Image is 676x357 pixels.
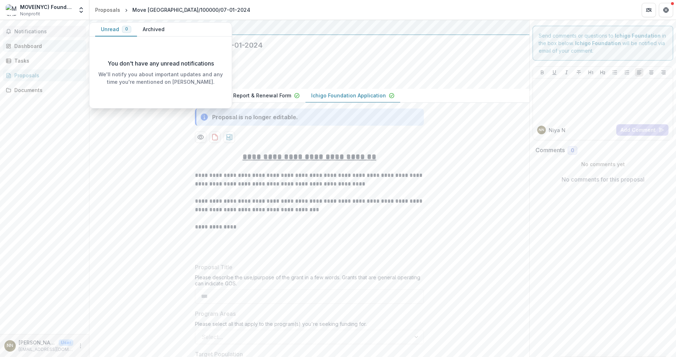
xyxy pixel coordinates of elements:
div: MOVE(NYC) Foundation Inc. [20,3,73,11]
button: Underline [550,68,559,77]
p: Report & Renewal Form [233,92,291,99]
p: No comments yet [535,160,670,168]
button: Heading 1 [587,68,595,77]
span: Notifications [14,29,83,35]
button: More [76,342,85,350]
p: Ichigo Foundation Application [311,92,386,99]
div: Send comments or questions to in the box below. will be notified via email of your comment. [533,26,673,61]
button: Partners [642,3,656,17]
div: Please select all that apply to the program(s) you're seeking funding for. [195,321,424,330]
button: Archived [137,23,170,37]
div: Proposals [14,72,80,79]
div: Niya Nicholson [7,343,13,348]
button: Add Comment [616,124,668,136]
button: Get Help [659,3,673,17]
span: 0 [125,26,128,32]
p: No comments for this proposal [562,175,645,184]
div: Ichigo Foundation [95,23,524,32]
div: Documents [14,86,80,94]
button: Heading 2 [598,68,607,77]
button: Open entity switcher [76,3,86,17]
button: Strike [574,68,583,77]
strong: Ichigo Foundation [575,40,621,46]
div: Niya Nicholson [539,128,544,132]
nav: breadcrumb [92,5,253,15]
button: Align Left [635,68,643,77]
div: Dashboard [14,42,80,50]
div: Please describe the use/purpose of the grant in a few words. Grants that are general operating ca... [195,274,424,289]
p: User [59,339,73,346]
h2: Comments [535,147,565,154]
h2: Move [GEOGRAPHIC_DATA]/100000/07-01-2024 [95,41,512,49]
button: Unread [95,23,137,37]
a: Proposals [3,69,86,81]
p: [PERSON_NAME] [19,339,56,346]
span: 0 [571,148,574,154]
button: Preview fe25885d-478b-44d2-aa7c-1885224dd576-2.pdf [195,131,206,143]
span: Nonprofit [20,11,40,17]
button: download-proposal [224,131,235,143]
p: Niya N [549,126,565,134]
p: Proposal Title [195,263,232,271]
a: Proposals [92,5,123,15]
div: Proposals [95,6,120,14]
p: [EMAIL_ADDRESS][DOMAIN_NAME] [19,346,73,353]
button: Notifications [3,26,86,37]
div: Move [GEOGRAPHIC_DATA]/100000/07-01-2024 [132,6,250,14]
button: Bullet List [611,68,619,77]
strong: Ichigo Foundation [615,33,661,39]
button: Ordered List [623,68,631,77]
a: Dashboard [3,40,86,52]
p: You don't have any unread notifications [108,59,214,68]
a: Tasks [3,55,86,67]
button: Align Right [659,68,668,77]
button: Bold [538,68,547,77]
button: Italicize [562,68,571,77]
img: MOVE(NYC) Foundation Inc. [6,4,17,16]
a: Documents [3,84,86,96]
p: Program Areas [195,309,236,318]
div: Tasks [14,57,80,64]
button: Align Center [647,68,656,77]
p: We'll notify you about important updates and any time you're mentioned on [PERSON_NAME]. [95,71,226,86]
div: Proposal is no longer editable. [212,113,298,121]
button: download-proposal [209,131,221,143]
